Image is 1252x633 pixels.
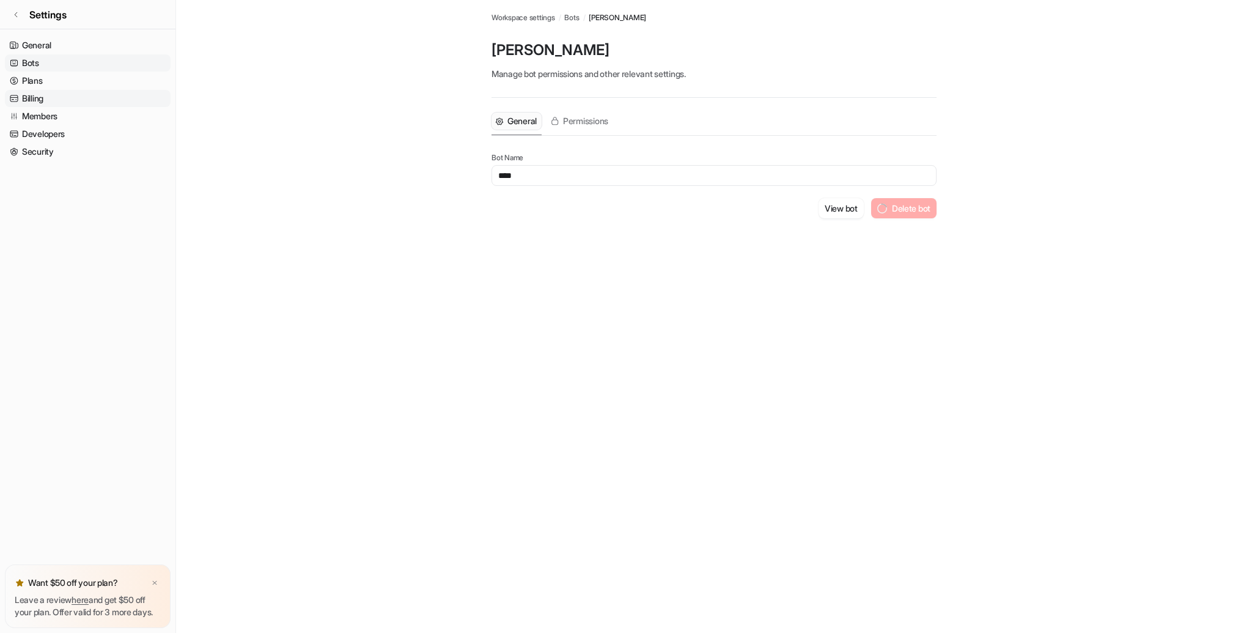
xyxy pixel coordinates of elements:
img: x [151,579,158,587]
a: Bots [5,54,171,72]
a: Bots [564,12,579,23]
span: General [507,115,537,127]
a: here [72,594,89,605]
p: Manage bot permissions and other relevant settings. [492,67,937,80]
a: Billing [5,90,171,107]
button: Delete bot [871,198,937,218]
a: Plans [5,72,171,89]
p: Want $50 off your plan? [28,577,118,589]
span: / [559,12,561,23]
a: Developers [5,125,171,143]
span: [PERSON_NAME] [589,12,646,23]
span: Settings [29,7,67,22]
p: Bot Name [492,153,937,163]
a: Workspace settings [492,12,555,23]
button: Permissions [547,113,613,130]
button: View bot [819,198,864,218]
span: Permissions [563,115,608,127]
img: star [15,578,24,588]
span: / [583,12,586,23]
p: [PERSON_NAME] [492,40,937,60]
a: Security [5,143,171,160]
a: General [5,37,171,54]
nav: Tabs [492,108,613,135]
p: Leave a review and get $50 off your plan. Offer valid for 3 more days. [15,594,161,618]
a: Members [5,108,171,125]
button: General [492,113,542,130]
